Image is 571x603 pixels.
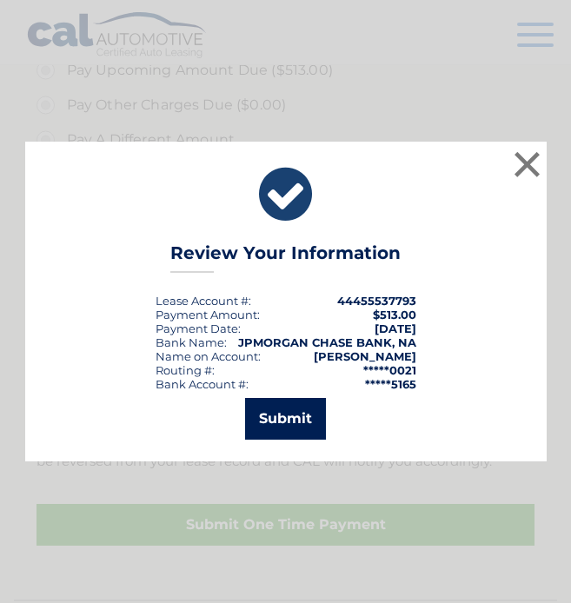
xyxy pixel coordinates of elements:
[170,242,401,273] h3: Review Your Information
[156,294,251,308] div: Lease Account #:
[156,363,215,377] div: Routing #:
[156,321,238,335] span: Payment Date
[156,321,241,335] div: :
[238,335,416,349] strong: JPMORGAN CHASE BANK, NA
[314,349,416,363] strong: [PERSON_NAME]
[156,349,261,363] div: Name on Account:
[375,321,416,335] span: [DATE]
[156,308,260,321] div: Payment Amount:
[245,398,326,440] button: Submit
[373,308,416,321] span: $513.00
[156,335,227,349] div: Bank Name:
[510,147,545,182] button: ×
[337,294,416,308] strong: 44455537793
[156,377,249,391] div: Bank Account #:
